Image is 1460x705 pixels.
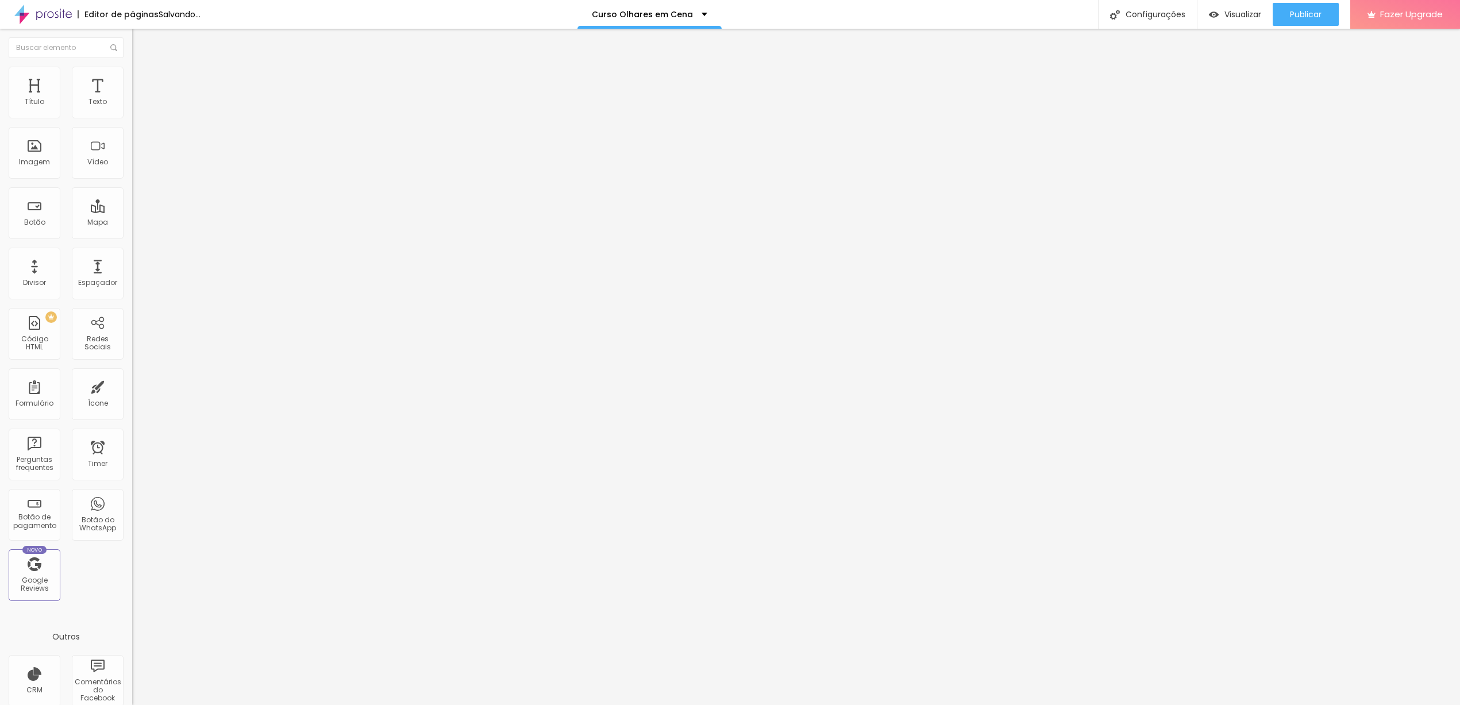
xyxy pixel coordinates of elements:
div: Divisor [23,279,46,287]
div: CRM [26,686,43,694]
div: Novo [22,546,47,554]
span: Fazer Upgrade [1380,9,1443,19]
div: Botão de pagamento [11,513,57,530]
div: Botão do WhatsApp [75,516,120,533]
div: Ícone [88,399,108,407]
button: Visualizar [1197,3,1273,26]
div: Título [25,98,44,106]
button: Publicar [1273,3,1339,26]
div: Vídeo [87,158,108,166]
span: Visualizar [1224,10,1261,19]
div: Espaçador [78,279,117,287]
div: Comentários do Facebook [75,678,120,703]
iframe: Editor [132,29,1460,705]
div: Perguntas frequentes [11,456,57,472]
div: Formulário [16,399,53,407]
div: Código HTML [11,335,57,352]
div: Texto [88,98,107,106]
div: Mapa [87,218,108,226]
input: Buscar elemento [9,37,124,58]
img: view-1.svg [1209,10,1219,20]
div: Salvando... [159,10,201,18]
div: Google Reviews [11,576,57,593]
div: Editor de páginas [78,10,159,18]
div: Imagem [19,158,50,166]
p: Curso Olhares em Cena [592,10,693,18]
div: Timer [88,460,107,468]
img: Icone [110,44,117,51]
div: Botão [24,218,45,226]
img: Icone [1110,10,1120,20]
span: Publicar [1290,10,1322,19]
div: Redes Sociais [75,335,120,352]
